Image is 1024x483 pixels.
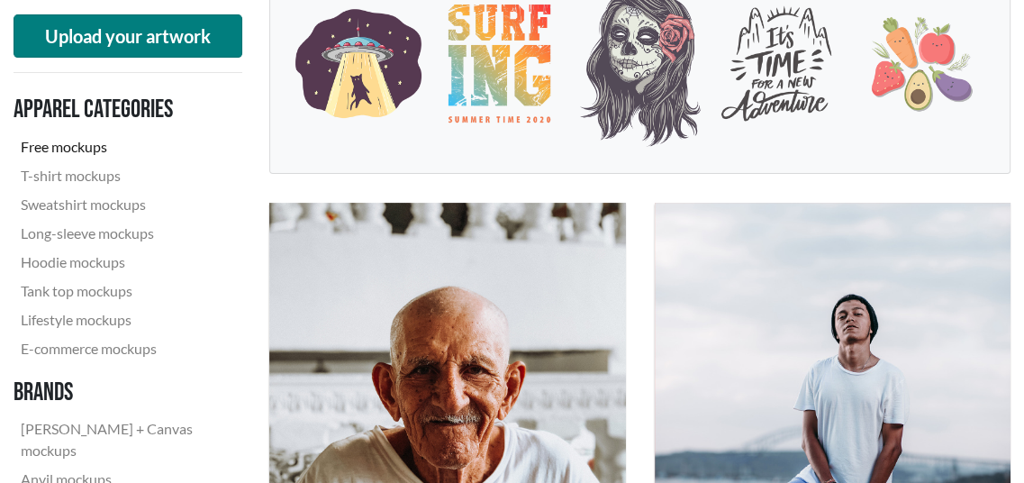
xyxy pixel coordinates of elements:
a: Tank top mockups [14,277,228,305]
h3: Apparel categories [14,95,228,125]
button: Upload your artwork [14,14,242,58]
a: [PERSON_NAME] + Canvas mockups [14,415,228,465]
a: Hoodie mockups [14,248,228,277]
a: Free mockups [14,132,228,161]
h3: Brands [14,378,228,408]
a: E-commerce mockups [14,334,228,363]
a: Lifestyle mockups [14,305,228,334]
a: Sweatshirt mockups [14,190,228,219]
a: T-shirt mockups [14,161,228,190]
a: Long-sleeve mockups [14,219,228,248]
